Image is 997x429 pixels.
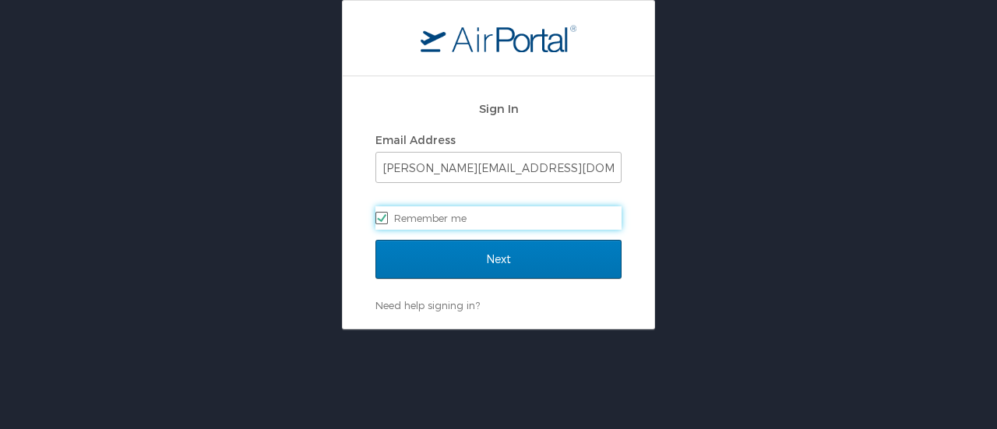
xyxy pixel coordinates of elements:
h2: Sign In [375,100,622,118]
input: Next [375,240,622,279]
a: Need help signing in? [375,299,480,311]
label: Remember me [375,206,622,230]
label: Email Address [375,133,456,146]
img: logo [421,24,576,52]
